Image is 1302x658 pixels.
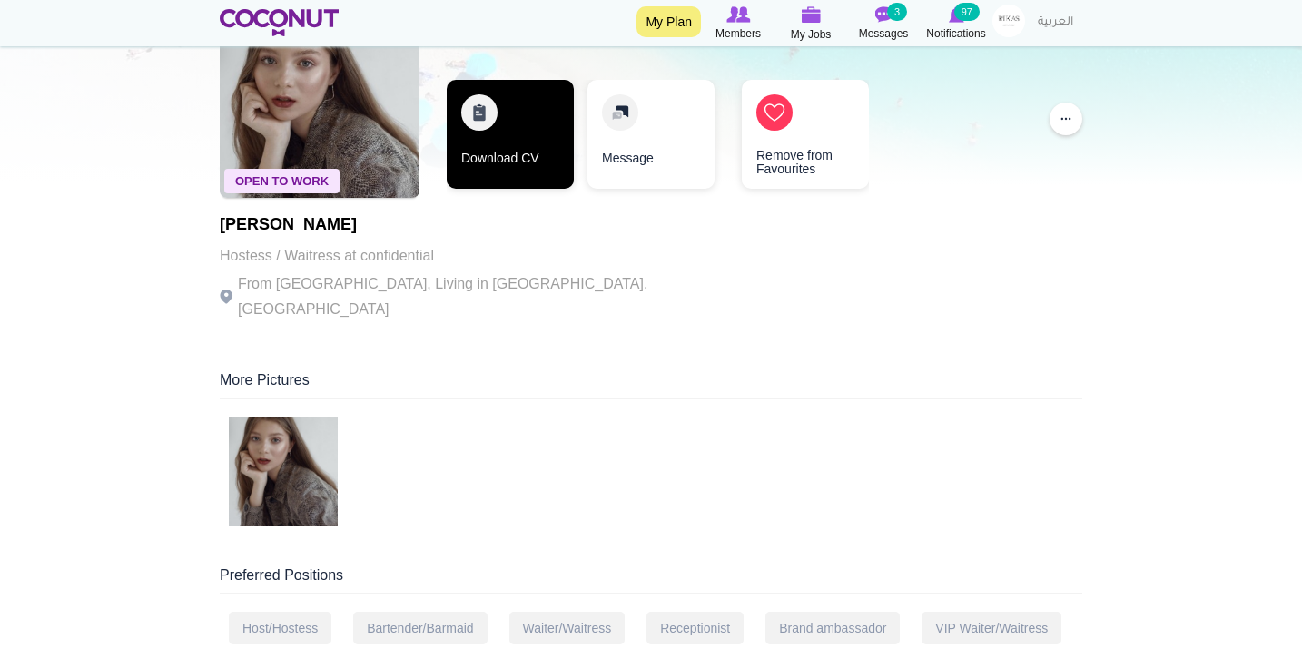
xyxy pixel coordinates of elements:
[949,6,964,23] img: Notifications
[715,25,761,43] span: Members
[220,216,719,234] h1: [PERSON_NAME]
[224,169,340,193] span: Open To Work
[447,80,574,189] a: Download CV
[353,612,488,644] div: Bartender/Barmaid
[220,243,719,269] p: Hostess / Waitress at confidential
[726,6,750,23] img: Browse Members
[874,6,893,23] img: Messages
[220,9,339,36] img: Home
[220,565,1082,594] div: Preferred Positions
[791,25,832,44] span: My Jobs
[587,80,715,189] a: Message
[1029,5,1082,41] a: العربية
[229,612,331,644] div: Host/Hostess
[774,5,847,44] a: My Jobs My Jobs
[920,5,992,43] a: Notifications Notifications 97
[801,6,821,23] img: My Jobs
[702,5,774,43] a: Browse Members Members
[742,80,869,189] a: Remove from Favourites
[887,3,907,21] small: 3
[728,80,855,198] div: 3 / 3
[636,6,701,37] a: My Plan
[509,612,626,644] div: Waiter/Waitress
[587,80,715,198] div: 2 / 3
[447,80,574,198] div: 1 / 3
[765,612,900,644] div: Brand ambassador
[847,5,920,43] a: Messages Messages 3
[1050,103,1082,135] button: ...
[859,25,909,43] span: Messages
[954,3,980,21] small: 97
[922,612,1061,644] div: VIP Waiter/Waitress
[646,612,744,644] div: Receptionist
[926,25,985,43] span: Notifications
[220,271,719,322] p: From [GEOGRAPHIC_DATA], Living in [GEOGRAPHIC_DATA], [GEOGRAPHIC_DATA]
[220,370,1082,399] div: More Pictures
